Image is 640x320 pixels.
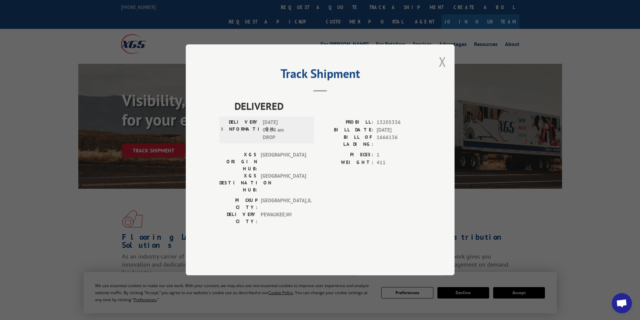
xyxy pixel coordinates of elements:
[219,151,257,173] label: XGS ORIGIN HUB:
[261,197,306,211] span: [GEOGRAPHIC_DATA] , IL
[234,99,421,114] span: DELIVERED
[219,173,257,194] label: XGS DESTINATION HUB:
[320,134,373,148] label: BILL OF LADING:
[263,119,308,142] span: [DATE] 06:30 am DROP
[320,126,373,134] label: BILL DATE:
[377,151,421,159] span: 1
[377,126,421,134] span: [DATE]
[377,119,421,127] span: 13205336
[320,151,373,159] label: PIECES:
[219,197,257,211] label: PICKUP CITY:
[219,69,421,82] h2: Track Shipment
[320,159,373,167] label: WEIGHT:
[221,119,259,142] label: DELIVERY INFORMATION:
[261,173,306,194] span: [GEOGRAPHIC_DATA]
[320,119,373,127] label: PROBILL:
[439,53,446,71] button: Close modal
[612,293,632,313] div: Open chat
[377,159,421,167] span: 411
[219,211,257,225] label: DELIVERY CITY:
[377,134,421,148] span: 1666136
[261,211,306,225] span: PEWAUKEE , WI
[261,151,306,173] span: [GEOGRAPHIC_DATA]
